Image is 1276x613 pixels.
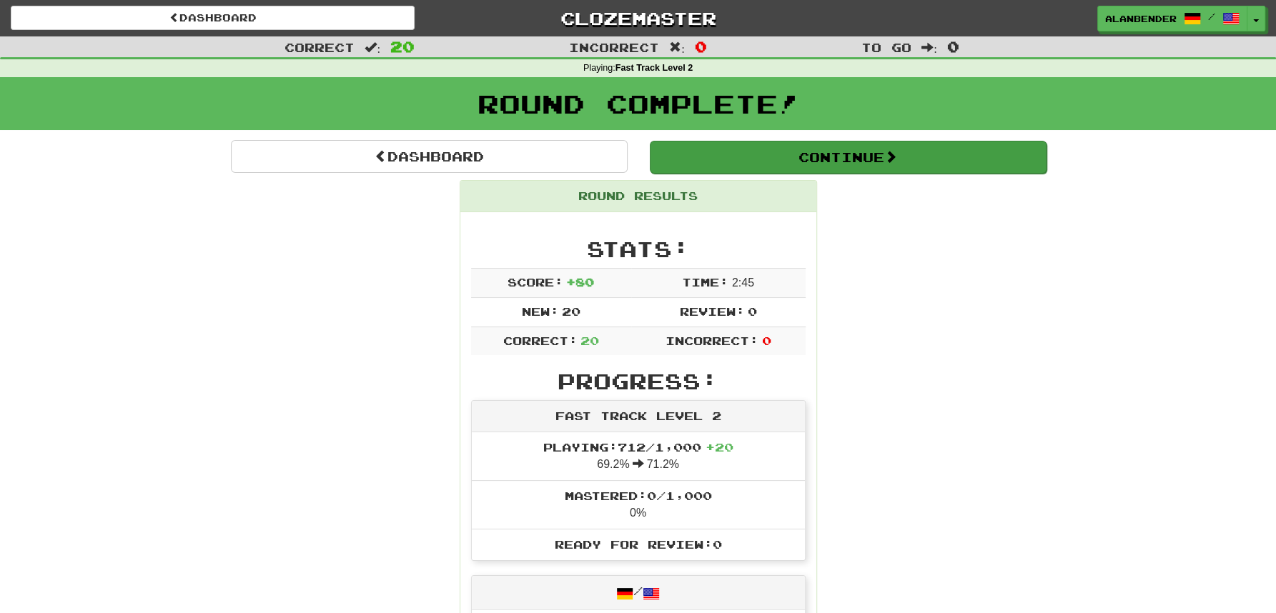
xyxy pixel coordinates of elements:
span: AlanBender [1105,12,1177,25]
span: To go [861,40,911,54]
span: Mastered: 0 / 1,000 [565,489,712,502]
li: 69.2% 71.2% [472,432,805,481]
span: 0 [947,38,959,55]
span: 20 [390,38,415,55]
span: 0 [761,334,771,347]
span: 0 [748,304,757,318]
span: 0 [695,38,707,55]
span: Correct: [503,334,577,347]
span: : [921,41,937,54]
strong: Fast Track Level 2 [615,63,693,73]
span: : [669,41,685,54]
span: New: [521,304,558,318]
span: Score: [508,275,563,289]
h2: Stats: [471,237,806,261]
h2: Progress: [471,369,806,393]
button: Continue [650,141,1047,174]
li: 0% [472,480,805,529]
span: 20 [562,304,580,318]
span: Playing: 712 / 1,000 [543,440,733,454]
span: : [365,41,380,54]
span: Review: [679,304,744,318]
span: Correct [285,40,355,54]
a: Dashboard [231,140,628,173]
span: Ready for Review: 0 [555,537,722,551]
a: Dashboard [11,6,415,30]
a: Clozemaster [436,6,840,31]
h1: Round Complete! [5,89,1271,118]
span: 20 [580,334,599,347]
a: AlanBender / [1097,6,1247,31]
span: 2 : 45 [732,276,754,289]
span: + 80 [566,275,594,289]
div: / [472,576,805,609]
span: + 20 [706,440,733,454]
span: / [1208,11,1215,21]
div: Fast Track Level 2 [472,401,805,432]
span: Incorrect: [666,334,758,347]
div: Round Results [460,181,816,212]
span: Incorrect [569,40,659,54]
span: Time: [682,275,728,289]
